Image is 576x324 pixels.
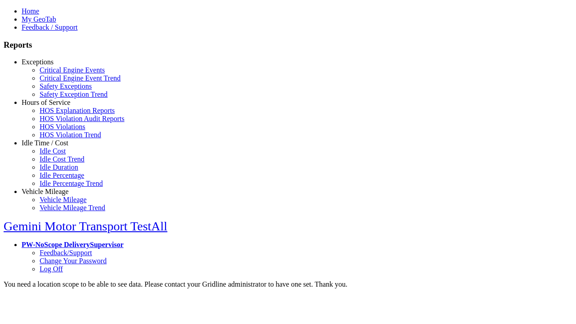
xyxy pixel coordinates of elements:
a: HOS Violation Audit Reports [40,115,125,122]
a: Idle Cost Trend [40,155,85,163]
a: Vehicle Mileage [40,196,86,203]
a: Critical Engine Events [40,66,105,74]
h3: Reports [4,40,572,50]
a: Idle Percentage [40,171,84,179]
a: Idle Percentage Trend [40,180,103,187]
a: HOS Explanation Reports [40,107,115,114]
a: Change Your Password [40,257,107,265]
a: Hours of Service [22,99,70,106]
a: HOS Violation Trend [40,131,101,139]
a: Critical Engine Event Trend [40,74,121,82]
a: PW-NoScope DeliverySupervisor [22,241,123,248]
a: Gemini Motor Transport TestAll [4,219,167,233]
a: Vehicle Mileage Trend [40,204,105,211]
a: Home [22,7,39,15]
a: Exceptions [22,58,54,66]
a: Idle Cost [40,147,66,155]
a: Feedback / Support [22,23,77,31]
a: Idle Time / Cost [22,139,68,147]
a: Safety Exceptions [40,82,92,90]
a: Vehicle Mileage [22,188,68,195]
a: Safety Exception Trend [40,90,108,98]
div: You need a location scope to be able to see data. Please contact your Gridline administrator to h... [4,280,572,288]
a: HOS Violations [40,123,85,130]
a: Idle Duration [40,163,78,171]
a: Log Off [40,265,63,273]
a: My GeoTab [22,15,56,23]
a: Feedback/Support [40,249,92,256]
